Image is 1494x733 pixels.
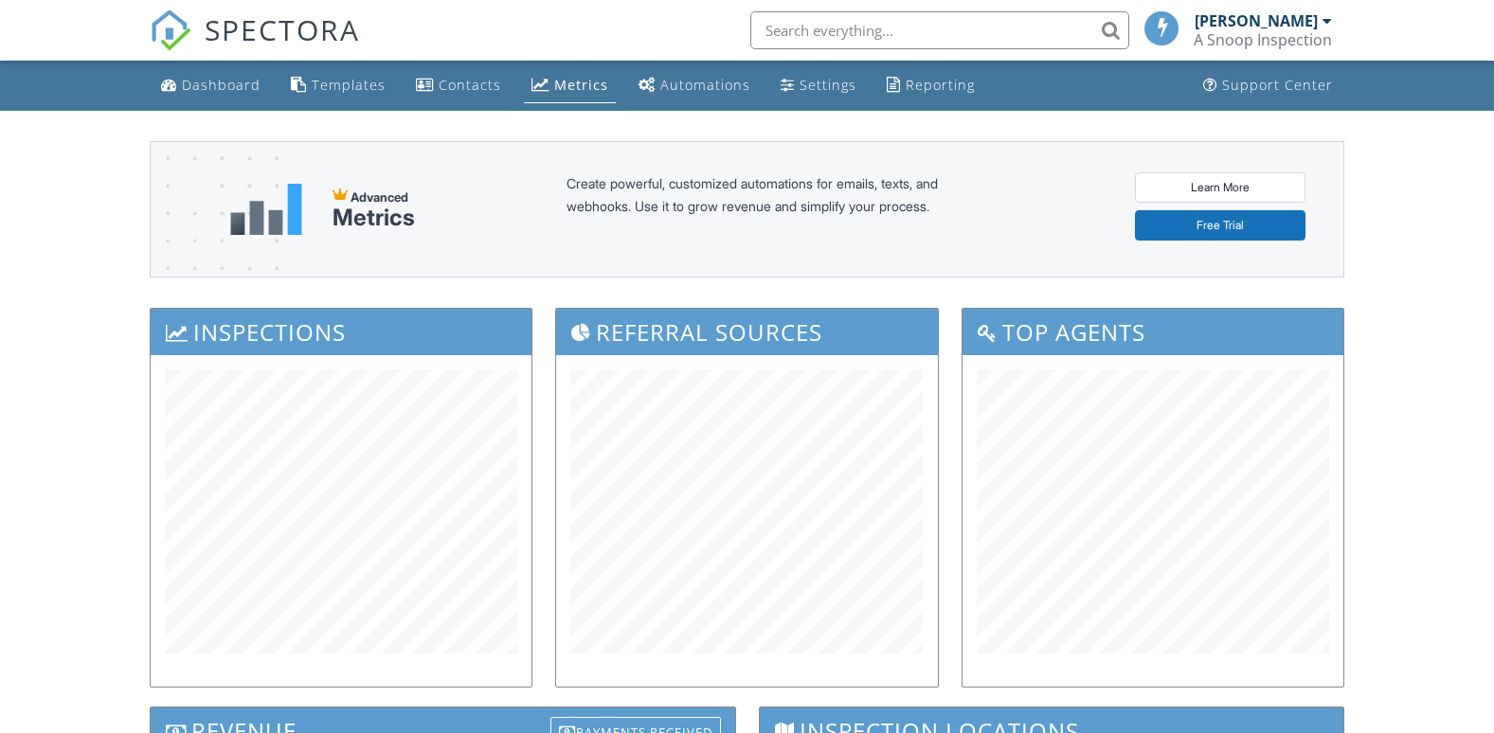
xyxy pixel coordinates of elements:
[631,68,758,103] a: Automations (Basic)
[1135,210,1305,241] a: Free Trial
[1194,30,1332,49] div: A Snoop Inspection
[153,68,268,103] a: Dashboard
[351,189,408,205] span: Advanced
[230,184,302,235] img: metrics-aadfce2e17a16c02574e7fc40e4d6b8174baaf19895a402c862ea781aae8ef5b.svg
[408,68,509,103] a: Contacts
[150,9,191,51] img: The Best Home Inspection Software - Spectora
[660,76,750,94] div: Automations
[312,76,386,94] div: Templates
[567,172,983,246] div: Create powerful, customized automations for emails, texts, and webhooks. Use it to grow revenue a...
[205,9,360,49] span: SPECTORA
[151,142,279,351] img: advanced-banner-bg-f6ff0eecfa0ee76150a1dea9fec4b49f333892f74bc19f1b897a312d7a1b2ff3.png
[963,309,1344,355] h3: Top Agents
[879,68,982,103] a: Reporting
[750,11,1129,49] input: Search everything...
[554,76,608,94] div: Metrics
[524,68,616,103] a: Metrics
[773,68,864,103] a: Settings
[439,76,501,94] div: Contacts
[1222,76,1333,94] div: Support Center
[150,26,360,65] a: SPECTORA
[906,76,975,94] div: Reporting
[1196,68,1341,103] a: Support Center
[283,68,393,103] a: Templates
[1195,11,1318,30] div: [PERSON_NAME]
[800,76,856,94] div: Settings
[1135,172,1305,203] a: Learn More
[151,309,532,355] h3: Inspections
[556,309,938,355] h3: Referral Sources
[333,205,415,231] div: Metrics
[182,76,261,94] div: Dashboard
